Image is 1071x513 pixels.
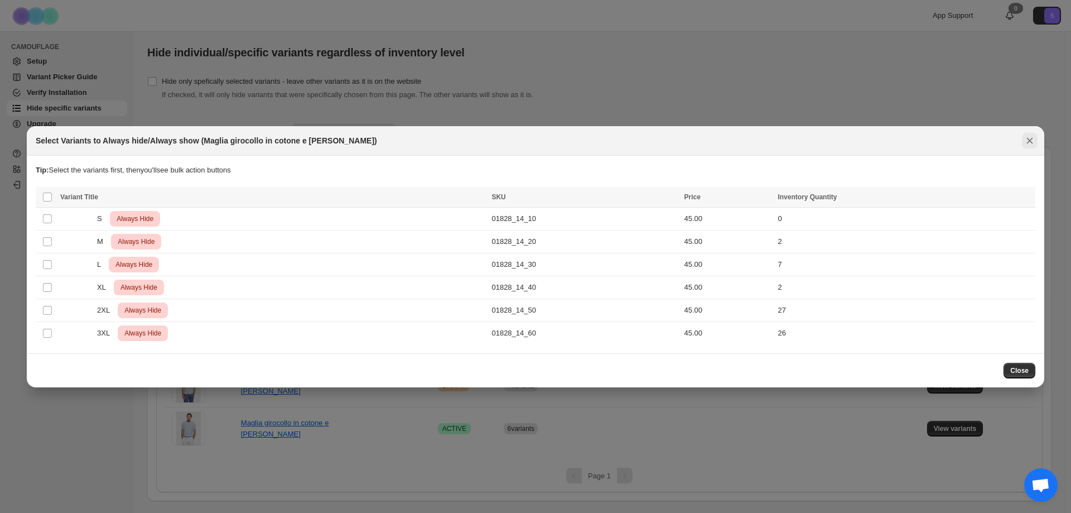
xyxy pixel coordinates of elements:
[1010,366,1029,375] span: Close
[36,135,377,146] h2: Select Variants to Always hide/Always show (Maglia girocollo in cotone e [PERSON_NAME])
[113,258,155,271] span: Always Hide
[778,193,837,201] span: Inventory Quantity
[97,282,112,293] span: XL
[114,212,156,226] span: Always Hide
[488,207,681,230] td: 01828_14_10
[36,166,49,174] strong: Tip:
[681,322,775,344] td: 45.00
[122,327,163,340] span: Always Hide
[97,328,116,339] span: 3XL
[681,276,775,299] td: 45.00
[60,193,98,201] span: Variant Title
[1022,133,1038,148] button: Close
[36,165,1035,176] p: Select the variants first, then you'll see bulk action buttons
[488,322,681,344] td: 01828_14_60
[97,236,109,247] span: M
[118,281,160,294] span: Always Hide
[488,253,681,276] td: 01828_14_30
[774,230,1035,253] td: 2
[681,230,775,253] td: 45.00
[97,259,107,270] span: L
[681,207,775,230] td: 45.00
[774,207,1035,230] td: 0
[774,253,1035,276] td: 7
[115,235,157,248] span: Always Hide
[1024,468,1058,502] div: Aprire la chat
[122,304,163,317] span: Always Hide
[774,299,1035,322] td: 27
[488,299,681,322] td: 01828_14_50
[491,193,505,201] span: SKU
[488,230,681,253] td: 01828_14_20
[1004,363,1035,378] button: Close
[774,322,1035,344] td: 26
[681,299,775,322] td: 45.00
[684,193,701,201] span: Price
[488,276,681,299] td: 01828_14_40
[774,276,1035,299] td: 2
[681,253,775,276] td: 45.00
[97,305,116,316] span: 2XL
[97,213,108,224] span: S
